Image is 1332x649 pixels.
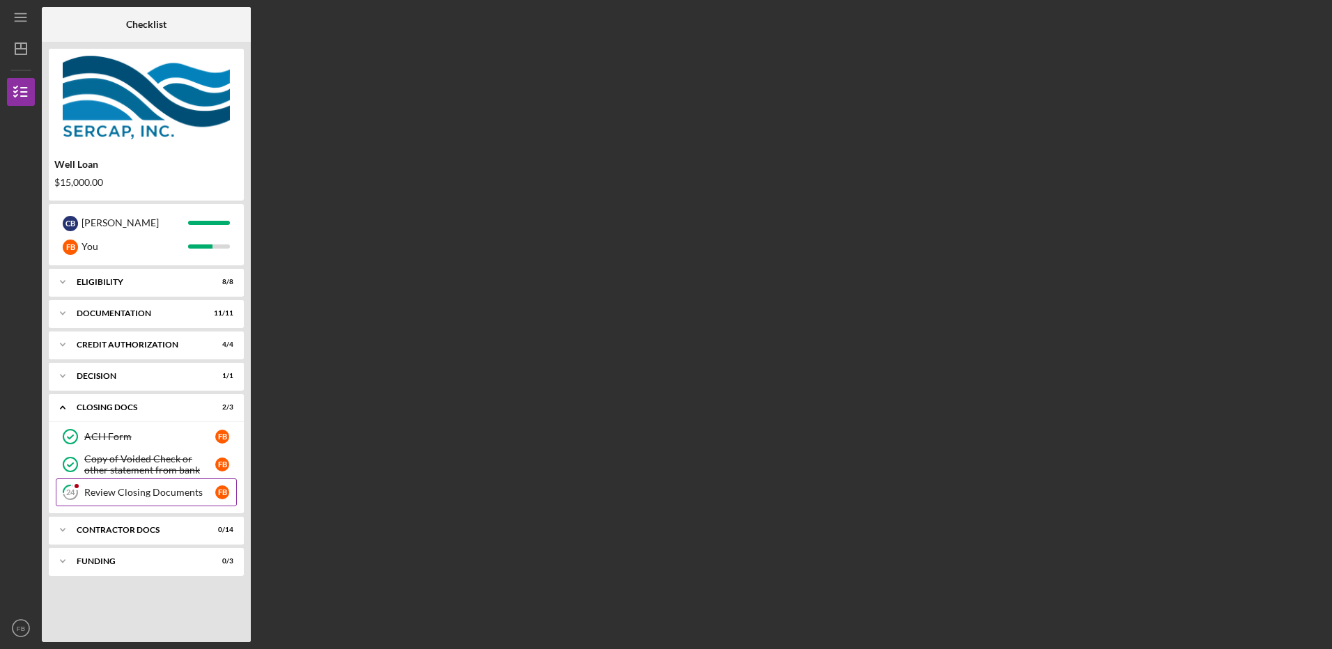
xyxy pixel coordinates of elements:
div: C B [63,216,78,231]
div: F B [215,485,229,499]
div: Contractor Docs [77,526,199,534]
div: Funding [77,557,199,565]
button: FB [7,614,35,642]
div: CREDIT AUTHORIZATION [77,341,199,349]
b: Checklist [126,19,166,30]
div: Review Closing Documents [84,487,215,498]
div: Copy of Voided Check or other statement from bank [84,453,215,476]
div: Eligibility [77,278,199,286]
div: F B [215,458,229,471]
div: Decision [77,372,199,380]
div: CLOSING DOCS [77,403,199,412]
div: 11 / 11 [208,309,233,318]
div: F B [215,430,229,444]
div: You [82,235,188,258]
div: Documentation [77,309,199,318]
a: Copy of Voided Check or other statement from bankFB [56,451,237,478]
div: Well Loan [54,159,238,170]
tspan: 24 [66,488,75,497]
a: ACH FormFB [56,423,237,451]
div: 8 / 8 [208,278,233,286]
img: Product logo [49,56,244,139]
div: 0 / 3 [208,557,233,565]
div: F B [63,240,78,255]
div: [PERSON_NAME] [82,211,188,235]
div: 1 / 1 [208,372,233,380]
div: ACH Form [84,431,215,442]
text: FB [17,625,25,632]
div: 2 / 3 [208,403,233,412]
a: 24Review Closing DocumentsFB [56,478,237,506]
div: 0 / 14 [208,526,233,534]
div: 4 / 4 [208,341,233,349]
div: $15,000.00 [54,177,238,188]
